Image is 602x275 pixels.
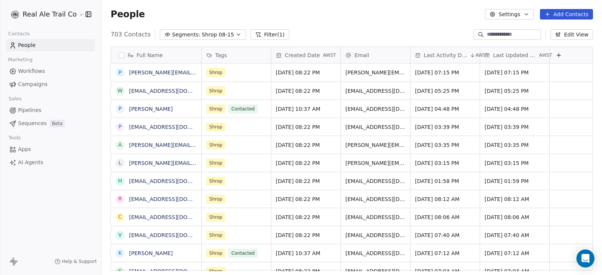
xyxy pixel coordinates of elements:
[485,213,545,221] span: [DATE] 08:06 AM
[118,267,122,275] div: k
[285,51,320,59] span: Created Date
[118,141,122,149] div: a
[480,47,549,63] div: Last Updated DateAWST
[539,52,552,58] span: AWST
[276,105,336,113] span: [DATE] 10:37 AM
[5,93,25,104] span: Sales
[18,41,36,49] span: People
[129,106,173,112] a: [PERSON_NAME]
[118,231,122,239] div: v
[6,39,95,51] a: People
[345,141,406,149] span: [PERSON_NAME][EMAIL_ADDRESS][DOMAIN_NAME]
[540,9,593,20] button: Add Contacts
[228,104,258,113] span: Contacted
[55,258,97,264] a: Help & Support
[118,249,122,257] div: K
[129,160,265,166] a: [PERSON_NAME][EMAIL_ADDRESS][DOMAIN_NAME]
[137,51,163,59] span: Full Name
[228,249,258,258] span: Contacted
[415,69,475,76] span: [DATE] 07:15 PM
[5,132,24,144] span: Tools
[11,10,20,19] img: realaletrail-logo.png
[129,250,173,256] a: [PERSON_NAME]
[202,31,234,39] span: Shrop 08-15
[415,123,475,131] span: [DATE] 03:39 PM
[485,195,545,203] span: [DATE] 08:12 AM
[129,178,221,184] a: [EMAIL_ADDRESS][DOMAIN_NAME]
[485,249,545,257] span: [DATE] 07:12 AM
[9,8,80,21] button: Real Ale Trail Co
[485,9,534,20] button: Settings
[118,195,122,203] div: r
[476,52,489,58] span: AWST
[345,177,406,185] span: [EMAIL_ADDRESS][DOMAIN_NAME]
[410,47,480,63] div: Last Activity DateAWST
[345,87,406,95] span: [EMAIL_ADDRESS][DOMAIN_NAME]
[119,123,122,131] div: p
[206,177,225,186] span: Shrop
[415,249,475,257] span: [DATE] 07:12 AM
[111,63,202,271] div: grid
[276,123,336,131] span: [DATE] 08:22 PM
[485,141,545,149] span: [DATE] 03:35 PM
[276,249,336,257] span: [DATE] 10:37 AM
[276,141,336,149] span: [DATE] 08:22 PM
[206,104,225,113] span: Shrop
[129,70,265,76] a: [PERSON_NAME][EMAIL_ADDRESS][DOMAIN_NAME]
[206,122,225,131] span: Shrop
[415,87,475,95] span: [DATE] 05:25 PM
[415,213,475,221] span: [DATE] 08:06 AM
[345,159,406,167] span: [PERSON_NAME][EMAIL_ADDRESS][DOMAIN_NAME]
[206,249,225,258] span: Shrop
[345,195,406,203] span: [EMAIL_ADDRESS][DOMAIN_NAME]
[485,177,545,185] span: [DATE] 01:59 PM
[6,65,95,77] a: Workflows
[111,47,201,63] div: Full Name
[129,124,221,130] a: [EMAIL_ADDRESS][DOMAIN_NAME]
[172,31,200,39] span: Segments:
[6,117,95,130] a: SequencesBeta
[206,159,225,168] span: Shrop
[345,267,406,275] span: [EMAIL_ADDRESS][DOMAIN_NAME]
[354,51,369,59] span: Email
[6,78,95,91] a: Campaigns
[415,267,475,275] span: [DATE] 07:03 AM
[345,69,406,76] span: [PERSON_NAME][EMAIL_ADDRESS][DOMAIN_NAME]
[415,141,475,149] span: [DATE] 03:35 PM
[206,231,225,240] span: Shrop
[485,87,545,95] span: [DATE] 05:25 PM
[18,119,47,127] span: Sequences
[18,145,31,153] span: Apps
[18,80,47,88] span: Campaigns
[111,9,145,20] span: People
[485,123,545,131] span: [DATE] 03:39 PM
[6,104,95,116] a: Pipelines
[276,213,336,221] span: [DATE] 08:22 PM
[493,51,537,59] span: Last Updated Date
[206,86,225,95] span: Shrop
[119,105,122,113] div: P
[415,105,475,113] span: [DATE] 04:48 PM
[276,87,336,95] span: [DATE] 08:22 PM
[129,142,265,148] a: [PERSON_NAME][EMAIL_ADDRESS][DOMAIN_NAME]
[345,105,406,113] span: [EMAIL_ADDRESS][DOMAIN_NAME]
[251,29,289,40] button: Filter(1)
[202,47,271,63] div: Tags
[206,195,225,204] span: Shrop
[18,67,45,75] span: Workflows
[345,123,406,131] span: [EMAIL_ADDRESS][DOMAIN_NAME]
[485,231,545,239] span: [DATE] 07:40 AM
[50,120,65,127] span: Beta
[6,143,95,156] a: Apps
[5,28,33,39] span: Contacts
[345,213,406,221] span: [EMAIL_ADDRESS][DOMAIN_NAME]
[119,159,122,167] div: l
[118,213,122,221] div: c
[23,9,77,19] span: Real Ale Trail Co
[323,52,336,58] span: AWST
[129,214,221,220] a: [EMAIL_ADDRESS][DOMAIN_NAME]
[415,195,475,203] span: [DATE] 08:12 AM
[424,51,468,59] span: Last Activity Date
[276,195,336,203] span: [DATE] 08:22 PM
[341,47,410,63] div: Email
